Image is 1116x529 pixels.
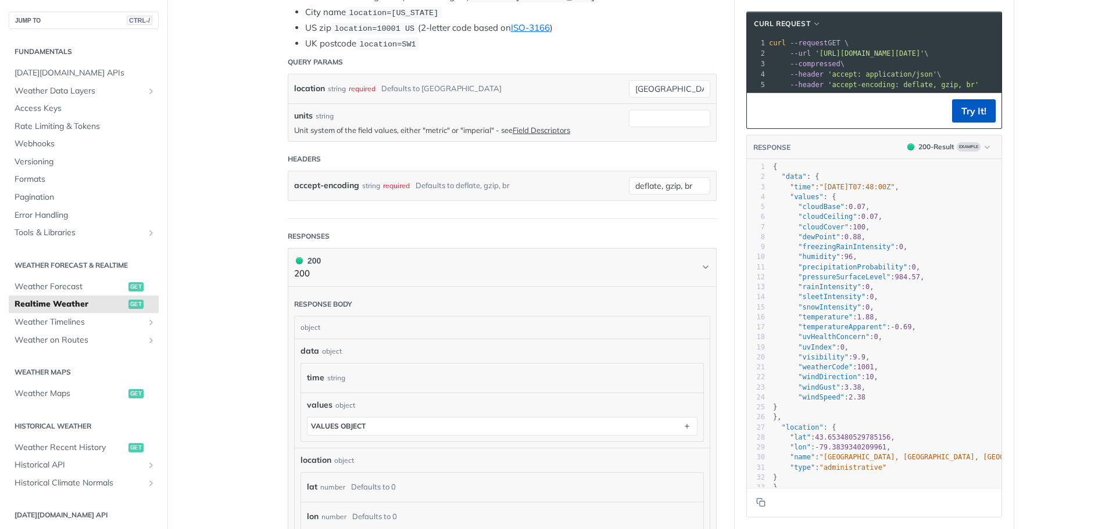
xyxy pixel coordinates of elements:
[874,333,878,341] span: 0
[769,49,929,57] span: \
[918,142,954,152] div: 200 - Result
[798,243,895,251] span: "freezingRainIntensity"
[301,345,319,357] span: data
[352,508,397,525] div: Defaults to 0
[9,100,159,117] a: Access Keys
[15,210,156,221] span: Error Handling
[798,293,865,301] span: "sleetIntensity"
[861,213,878,221] span: 0.07
[747,433,765,442] div: 28
[773,363,878,371] span: : ,
[798,393,844,401] span: "windSpeed"
[9,314,159,331] a: Weather TimelinesShow subpages for Weather Timelines
[773,333,882,341] span: : ,
[753,102,769,120] button: Copy to clipboard
[15,121,156,132] span: Rate Limiting & Tokens
[773,463,886,472] span: :
[790,39,828,47] span: --request
[146,87,156,96] button: Show subpages for Weather Data Layers
[305,6,717,19] li: City name
[383,177,410,194] div: required
[773,443,890,451] span: : ,
[15,85,144,97] span: Weather Data Layers
[9,296,159,313] a: Realtime Weatherget
[128,282,144,292] span: get
[9,64,159,82] a: [DATE][DOMAIN_NAME] APIs
[845,383,861,391] span: 3.38
[9,118,159,135] a: Rate Limiting & Tokens
[798,323,886,331] span: "temperatureApparent"
[305,37,717,51] li: UK postcode
[351,478,396,495] div: Defaults to 0
[701,262,710,272] svg: Chevron
[15,103,156,114] span: Access Keys
[128,389,144,398] span: get
[747,442,765,452] div: 29
[359,40,416,49] span: location=SW1
[865,283,870,291] span: 0
[790,70,824,78] span: --header
[798,363,853,371] span: "weatherCode"
[511,22,550,33] a: ISO-3166
[895,323,912,331] span: 0.69
[815,443,819,451] span: -
[295,316,707,339] div: object
[815,49,924,57] span: '[URL][DOMAIN_NAME][DATE]'
[849,393,865,401] span: 2.38
[9,12,159,29] button: JUMP TOCTRL-/
[9,207,159,224] a: Error Handling
[798,373,861,381] span: "windDirection"
[790,453,815,461] span: "name"
[15,459,144,471] span: Historical API
[754,19,810,29] span: cURL Request
[747,69,767,80] div: 4
[853,353,865,361] span: 9.9
[773,233,865,241] span: : ,
[9,510,159,520] h2: [DATE][DOMAIN_NAME] API
[769,60,845,68] span: \
[895,273,920,281] span: 984.57
[773,373,878,381] span: : ,
[294,299,352,310] div: Response body
[798,203,844,211] span: "cloudBase"
[15,156,156,168] span: Versioning
[747,372,765,382] div: 22
[781,423,823,431] span: "location"
[747,332,765,342] div: 18
[952,99,996,123] button: Try It!
[9,171,159,188] a: Formats
[773,473,777,481] span: }
[747,303,765,312] div: 15
[750,18,825,30] button: cURL Request
[773,353,870,361] span: : ,
[747,463,765,473] div: 31
[747,262,765,272] div: 11
[146,460,156,470] button: Show subpages for Historical API
[747,292,765,302] div: 14
[307,399,332,411] span: values
[513,125,570,135] a: Field Descriptors
[294,254,321,267] div: 200
[790,60,840,68] span: --compressed
[128,300,144,309] span: get
[773,323,916,331] span: : ,
[865,373,874,381] span: 10
[747,312,765,322] div: 16
[747,483,765,492] div: 33
[747,393,765,402] div: 24
[773,313,878,321] span: : ,
[15,316,144,328] span: Weather Timelines
[828,70,937,78] span: 'accept: application/json'
[849,203,865,211] span: 0.07
[9,439,159,456] a: Weather Recent Historyget
[769,39,786,47] span: curl
[769,39,849,47] span: GET \
[840,343,845,351] span: 0
[15,388,126,400] span: Weather Maps
[9,385,159,402] a: Weather Mapsget
[747,80,767,90] div: 5
[9,189,159,206] a: Pagination
[747,362,765,372] div: 21
[334,24,414,33] span: location=10001 US
[307,508,319,525] label: lon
